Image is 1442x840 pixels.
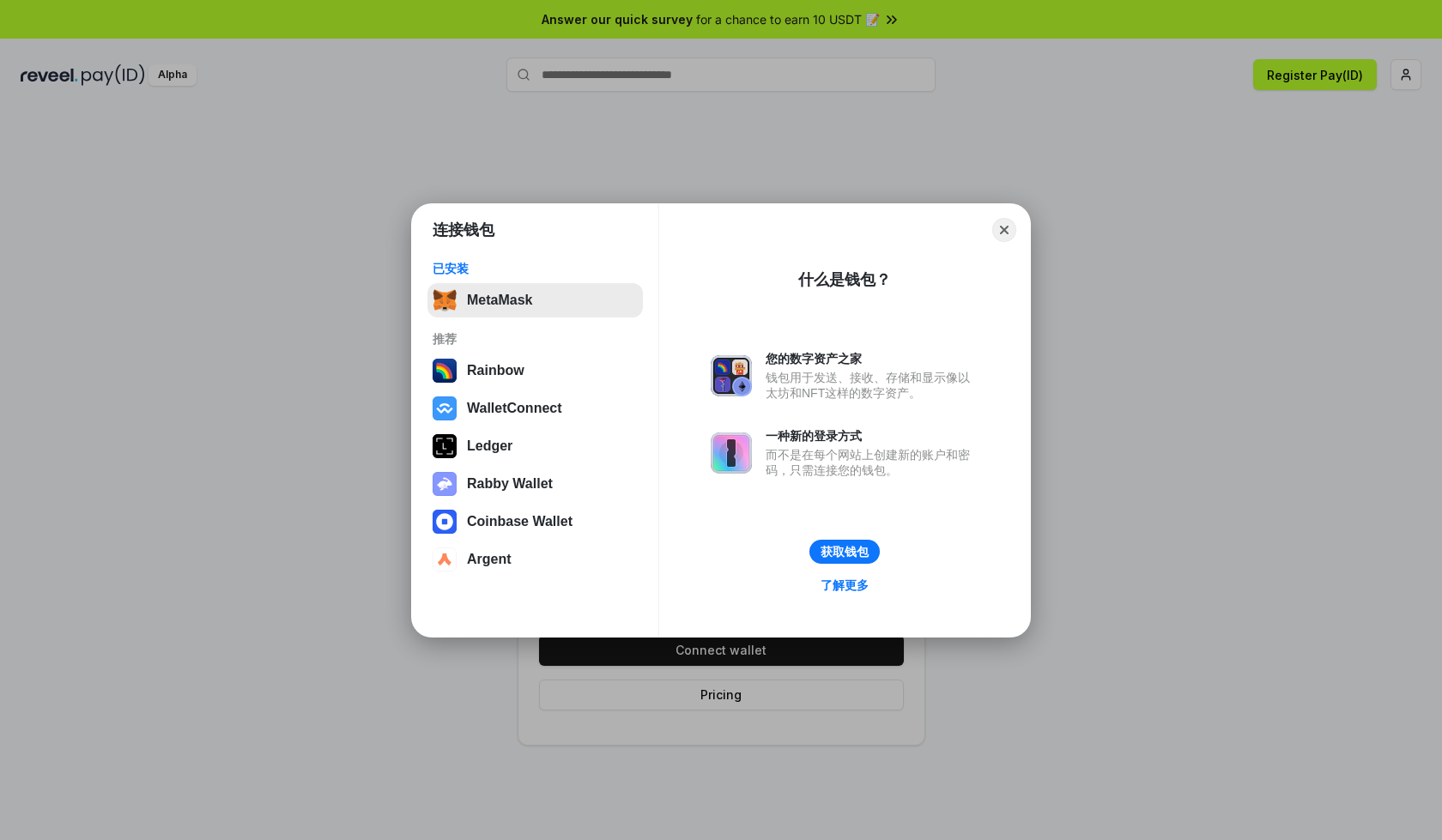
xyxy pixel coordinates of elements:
[433,547,457,571] img: svg+xml,%3Csvg%20width%3D%2228%22%20height%3D%2228%22%20viewBox%3D%220%200%2028%2028%22%20fill%3D...
[821,544,869,559] div: 获取钱包
[766,447,978,478] div: 而不是在每个网站上创建新的账户和密码，只需连接您的钱包。
[711,432,752,474] img: svg+xml,%3Csvg%20xmlns%3D%22http%3A%2F%2Fwww.w3.org%2F2000%2Fsvg%22%20fill%3D%22none%22%20viewBox...
[427,542,643,577] button: Argent
[427,283,643,317] button: MetaMask
[427,467,643,501] button: Rabby Wallet
[433,359,457,383] img: svg+xml,%3Csvg%20width%3D%22120%22%20height%3D%22120%22%20viewBox%3D%220%200%20120%20120%22%20fil...
[433,472,457,496] img: svg+xml,%3Csvg%20xmlns%3D%22http%3A%2F%2Fwww.w3.org%2F2000%2Fsvg%22%20fill%3D%22none%22%20viewBox...
[467,476,553,492] div: Rabby Wallet
[433,434,457,458] img: svg+xml,%3Csvg%20xmlns%3D%22http%3A%2F%2Fwww.w3.org%2F2000%2Fsvg%22%20width%3D%2228%22%20height%3...
[433,331,638,347] div: 推荐
[433,288,457,312] img: svg+xml,%3Csvg%20fill%3D%22none%22%20height%3D%2233%22%20viewBox%3D%220%200%2035%2033%22%20width%...
[427,505,643,539] button: Coinbase Wallet
[467,552,512,567] div: Argent
[798,269,891,290] div: 什么是钱包？
[810,574,879,596] a: 了解更多
[766,351,978,366] div: 您的数字资产之家
[433,261,638,276] div: 已安装
[467,293,532,308] div: MetaMask
[433,396,457,420] img: svg+xml,%3Csvg%20width%3D%2228%22%20height%3D%2228%22%20viewBox%3D%220%200%2028%2028%22%20fill%3D...
[766,428,978,444] div: 一种新的登录方式
[433,220,494,240] h1: 连接钱包
[467,363,524,378] div: Rainbow
[427,429,643,463] button: Ledger
[427,391,643,426] button: WalletConnect
[766,370,978,401] div: 钱包用于发送、接收、存储和显示像以太坊和NFT这样的数字资产。
[427,354,643,388] button: Rainbow
[467,438,512,454] div: Ledger
[809,540,880,564] button: 获取钱包
[467,514,573,529] div: Coinbase Wallet
[467,401,562,416] div: WalletConnect
[992,218,1016,242] button: Close
[821,577,869,593] div: 了解更多
[711,355,752,396] img: svg+xml,%3Csvg%20xmlns%3D%22http%3A%2F%2Fwww.w3.org%2F2000%2Fsvg%22%20fill%3D%22none%22%20viewBox...
[433,510,457,534] img: svg+xml,%3Csvg%20width%3D%2228%22%20height%3D%2228%22%20viewBox%3D%220%200%2028%2028%22%20fill%3D...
